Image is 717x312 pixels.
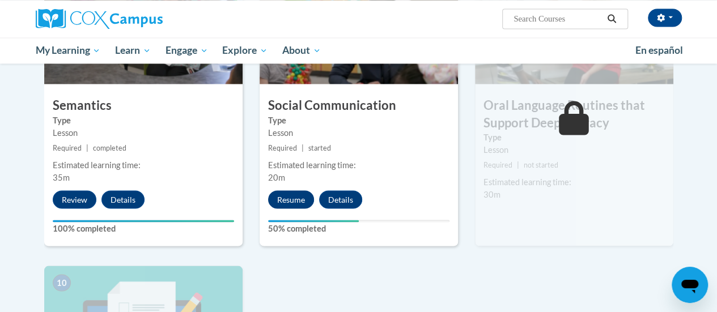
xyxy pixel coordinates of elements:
[108,37,158,63] a: Learn
[36,8,163,29] img: Cox Campus
[93,143,126,152] span: completed
[319,190,362,208] button: Details
[483,189,500,199] span: 30m
[268,222,449,234] label: 50% completed
[53,274,71,291] span: 10
[222,44,268,57] span: Explore
[308,143,331,152] span: started
[53,190,96,208] button: Review
[86,143,88,152] span: |
[517,160,519,169] span: |
[53,114,234,126] label: Type
[53,159,234,171] div: Estimated learning time:
[483,131,665,143] label: Type
[628,39,690,62] a: En español
[268,159,449,171] div: Estimated learning time:
[166,44,208,57] span: Engage
[101,190,145,208] button: Details
[27,37,690,63] div: Main menu
[512,12,603,25] input: Search Courses
[268,220,359,222] div: Your progress
[635,44,683,56] span: En español
[524,160,558,169] span: not started
[268,143,297,152] span: Required
[282,44,321,57] span: About
[53,126,234,139] div: Lesson
[115,44,151,57] span: Learn
[44,96,243,114] h3: Semantics
[215,37,275,63] a: Explore
[53,222,234,234] label: 100% completed
[475,96,673,131] h3: Oral Language Routines that Support Deep Literacy
[53,220,234,222] div: Your progress
[158,37,215,63] a: Engage
[483,176,665,188] div: Estimated learning time:
[53,143,82,152] span: Required
[268,126,449,139] div: Lesson
[302,143,304,152] span: |
[483,143,665,156] div: Lesson
[268,114,449,126] label: Type
[483,160,512,169] span: Required
[603,12,620,25] button: Search
[648,8,682,27] button: Account Settings
[53,172,70,182] span: 35m
[28,37,108,63] a: My Learning
[260,96,458,114] h3: Social Communication
[672,267,708,303] iframe: Button to launch messaging window
[36,8,240,29] a: Cox Campus
[35,44,100,57] span: My Learning
[268,172,285,182] span: 20m
[268,190,314,208] button: Resume
[275,37,328,63] a: About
